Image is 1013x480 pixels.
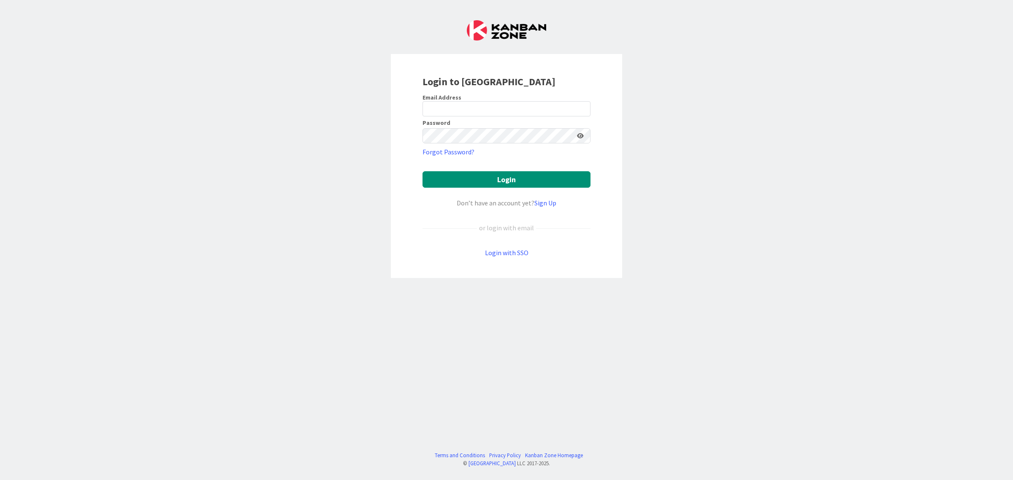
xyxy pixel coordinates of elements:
div: Don’t have an account yet? [423,198,590,208]
a: Terms and Conditions [435,451,485,459]
button: Login [423,171,590,188]
div: © LLC 2017- 2025 . [431,459,583,467]
img: Kanban Zone [467,20,546,40]
a: Sign Up [534,199,556,207]
a: [GEOGRAPHIC_DATA] [469,460,516,467]
label: Email Address [423,94,461,101]
a: Kanban Zone Homepage [525,451,583,459]
a: Forgot Password? [423,147,474,157]
label: Password [423,120,450,126]
a: Login with SSO [485,248,528,257]
b: Login to [GEOGRAPHIC_DATA] [423,75,555,88]
div: or login with email [477,223,536,233]
a: Privacy Policy [489,451,521,459]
